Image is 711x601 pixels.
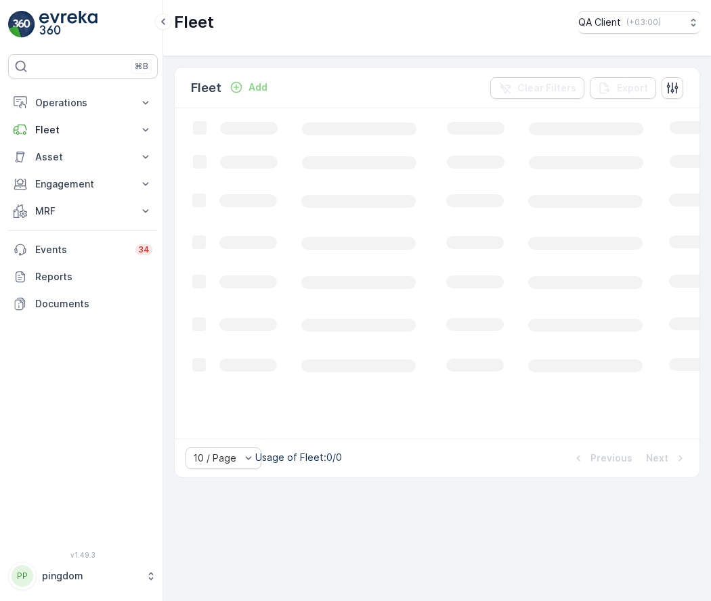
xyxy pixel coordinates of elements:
[8,263,158,290] a: Reports
[8,11,35,38] img: logo
[517,81,576,95] p: Clear Filters
[490,77,584,99] button: Clear Filters
[578,16,621,29] p: QA Client
[138,244,150,255] p: 34
[8,89,158,116] button: Operations
[8,562,158,590] button: PPpingdom
[35,96,131,110] p: Operations
[39,11,98,38] img: logo_light-DOdMpM7g.png
[8,290,158,317] a: Documents
[8,551,158,559] span: v 1.49.3
[35,123,131,137] p: Fleet
[645,450,689,466] button: Next
[35,243,127,257] p: Events
[255,451,342,464] p: Usage of Fleet : 0/0
[35,204,131,218] p: MRF
[8,143,158,171] button: Asset
[578,11,700,34] button: QA Client(+03:00)
[224,79,273,95] button: Add
[35,177,131,191] p: Engagement
[249,81,267,94] p: Add
[35,150,131,164] p: Asset
[8,236,158,263] a: Events34
[626,17,661,28] p: ( +03:00 )
[617,81,648,95] p: Export
[191,79,221,97] p: Fleet
[35,270,152,284] p: Reports
[8,198,158,225] button: MRF
[174,12,214,33] p: Fleet
[35,297,152,311] p: Documents
[42,569,139,583] p: pingdom
[8,116,158,143] button: Fleet
[646,451,668,465] p: Next
[8,171,158,198] button: Engagement
[570,450,634,466] button: Previous
[12,565,33,587] div: PP
[135,61,148,72] p: ⌘B
[590,451,632,465] p: Previous
[590,77,656,99] button: Export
